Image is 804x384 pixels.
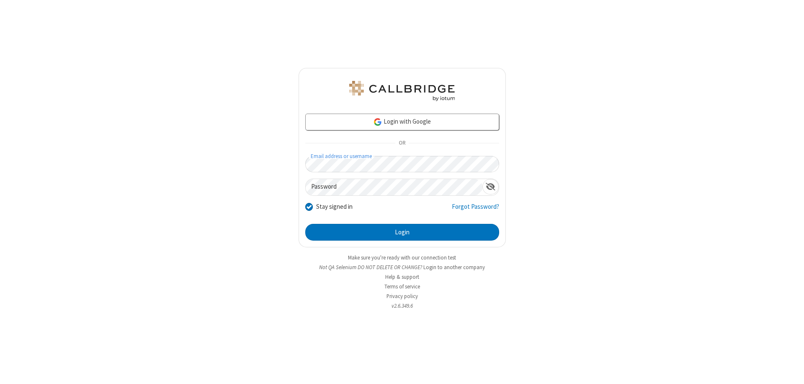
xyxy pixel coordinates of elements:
a: Make sure you're ready with our connection test [348,254,456,261]
iframe: Chat [783,362,798,378]
label: Stay signed in [316,202,353,212]
a: Terms of service [384,283,420,290]
li: v2.6.349.6 [299,302,506,310]
a: Login with Google [305,114,499,130]
input: Email address or username [305,156,499,172]
div: Show password [482,179,499,195]
a: Privacy policy [387,293,418,300]
a: Forgot Password? [452,202,499,218]
span: OR [395,138,409,149]
img: QA Selenium DO NOT DELETE OR CHANGE [348,81,456,101]
input: Password [306,179,482,195]
button: Login [305,224,499,241]
li: Not QA Selenium DO NOT DELETE OR CHANGE? [299,263,506,271]
img: google-icon.png [373,117,382,127]
button: Login to another company [423,263,485,271]
a: Help & support [385,273,419,280]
